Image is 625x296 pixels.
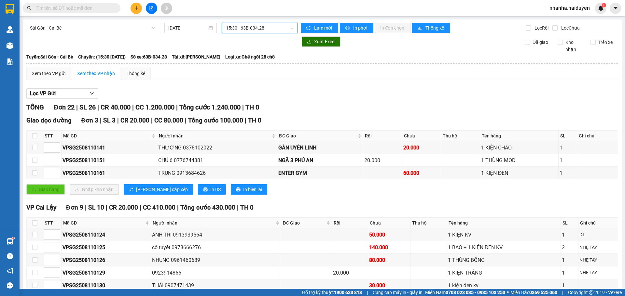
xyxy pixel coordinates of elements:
[30,23,155,33] span: Sài Gòn - Cái Bè
[579,231,617,238] div: DT
[402,131,441,141] th: Chưa
[158,144,276,152] div: THƯƠNG 0378102022
[55,174,59,177] span: down
[340,23,373,33] button: printerIn phơi
[369,256,409,264] div: 80.000
[560,144,576,152] div: 1
[62,167,157,179] td: VPSG2508110161
[62,241,151,254] td: VPSG2508110125
[369,243,409,251] div: 140.000
[403,144,440,152] div: 20.000
[53,155,60,160] span: Increase Value
[63,132,150,139] span: Mã GD
[53,247,60,252] span: Decrease Value
[176,103,178,111] span: |
[283,219,325,226] span: ĐC Giao
[158,156,276,164] div: CHÚ 6 0776744381
[140,204,141,211] span: |
[158,169,276,177] div: TRUNG 0913684626
[364,156,401,164] div: 20.000
[314,24,333,32] span: Làm mới
[55,161,59,165] span: down
[53,255,60,260] span: Increase Value
[226,23,294,33] span: 15:30 - 63B-034.28
[55,269,59,273] span: up
[55,281,59,285] span: up
[62,279,151,292] td: VPSG2508110130
[7,58,13,65] img: solution-icon
[278,169,362,177] div: ENTER GYM
[149,6,154,10] span: file-add
[55,231,59,235] span: up
[425,24,445,32] span: Thống kê
[448,231,560,239] div: 1 KIỆN KV
[314,38,335,45] span: Xuất Excel
[412,23,450,33] button: bar-chartThống kê
[101,103,131,111] span: CR 40.000
[120,117,149,124] span: CR 20.000
[602,3,606,7] sup: 1
[6,4,14,14] img: logo-vxr
[62,156,156,164] div: VPSG2508110151
[32,70,65,77] div: Xem theo VP gửi
[480,131,559,141] th: Tên hàng
[562,256,577,264] div: 1
[27,6,32,10] span: search
[180,204,235,211] span: Tổng cước 430.000
[81,117,99,124] span: Đơn 3
[124,184,193,195] button: sort-ascending[PERSON_NAME] sắp xếp
[373,289,424,296] span: Cung cấp máy in - giấy in:
[55,248,59,252] span: down
[136,186,188,193] span: [PERSON_NAME] sắp xếp
[85,204,87,211] span: |
[559,131,577,141] th: SL
[425,289,505,296] span: Miền Nam
[240,204,254,211] span: TH 0
[26,117,72,124] span: Giao dọc đường
[70,184,119,195] button: downloadNhập kho nhận
[596,39,615,46] span: Trên xe
[589,290,593,295] span: copyright
[62,256,150,264] div: VPSG2508110126
[77,70,115,77] div: Xem theo VP nhận
[7,268,13,274] span: notification
[245,103,259,111] span: TH 0
[43,218,62,228] th: STT
[562,289,563,296] span: |
[417,26,423,31] span: bar-chart
[55,261,59,264] span: down
[53,143,60,148] span: Increase Value
[368,218,410,228] th: Chưa
[579,269,617,276] div: NHẸ TAY
[53,242,60,247] span: Increase Value
[577,131,618,141] th: Ghi chú
[62,266,151,279] td: VPSG2508110129
[598,5,604,11] img: icon-new-feature
[152,243,280,251] div: cô tuyết 0978666276
[55,169,59,173] span: up
[559,24,581,32] span: Lọc Chưa
[66,204,83,211] span: Đơn 9
[179,103,241,111] span: Tổng cước 1.240.000
[345,26,351,31] span: printer
[30,89,56,97] span: Lọc VP Gửi
[306,26,312,31] span: sync
[152,231,280,239] div: ANH TRÍ 0913939564
[375,23,410,33] button: In đơn chọn
[448,243,560,251] div: 1 BAO + 1 KIỆN ĐEN KV
[188,117,243,124] span: Tổng cước 100.000
[302,289,362,296] span: Hỗ trợ kỹ thuật:
[62,169,156,177] div: VPSG2508110161
[55,286,59,290] span: down
[55,156,59,160] span: up
[307,39,312,45] span: download
[185,117,187,124] span: |
[231,184,267,195] button: printerIn biên lai
[79,103,96,111] span: SL 26
[7,238,13,245] img: warehouse-icon
[7,282,13,289] span: message
[55,243,59,247] span: up
[131,53,167,60] span: Số xe: 63B-034.28
[507,291,509,294] span: ⚪️
[132,103,134,111] span: |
